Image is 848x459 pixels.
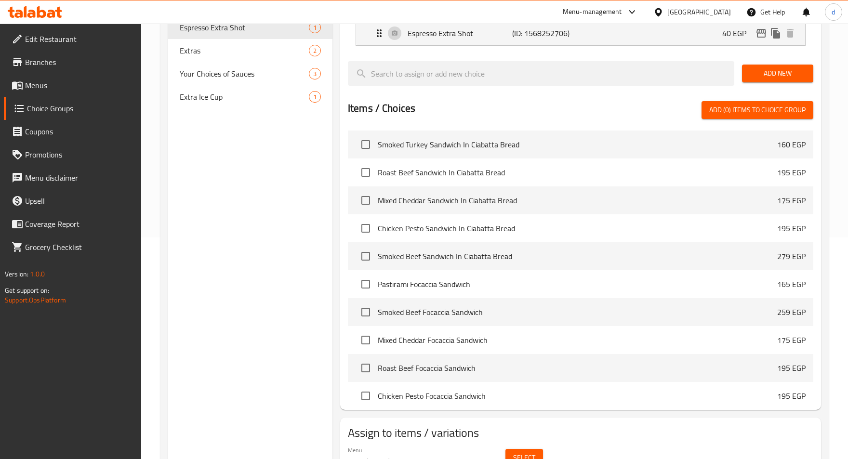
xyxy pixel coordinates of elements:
span: 3 [309,69,320,79]
span: d [832,7,835,17]
span: 1 [309,23,320,32]
button: Add (0) items to choice group [702,101,813,119]
span: Smoked Beef Focaccia Sandwich [378,306,777,318]
div: Extras2 [168,39,332,62]
span: Mixed Cheddar Focaccia Sandwich [378,334,777,346]
p: 40 EGP [722,27,754,39]
a: Grocery Checklist [4,236,142,259]
span: Coverage Report [25,218,134,230]
a: Promotions [4,143,142,166]
span: Branches [25,56,134,68]
span: Select choice [356,190,376,210]
li: Expand [348,17,813,50]
input: search [348,61,734,86]
button: duplicate [768,26,783,40]
span: Promotions [25,149,134,160]
div: Choices [309,45,321,56]
a: Coverage Report [4,212,142,236]
span: Extras [180,45,309,56]
p: 160 EGP [777,139,806,150]
button: edit [754,26,768,40]
div: Espresso Extra Shot1 [168,16,332,39]
span: Roast Beef Sandwich In Ciabatta Bread [378,167,777,178]
button: delete [783,26,797,40]
span: Chicken Pesto Sandwich In Ciabatta Bread [378,223,777,234]
span: Grocery Checklist [25,241,134,253]
div: Expand [356,21,805,45]
span: Select choice [356,330,376,350]
span: Upsell [25,195,134,207]
span: Select choice [356,218,376,238]
span: 1.0.0 [30,268,45,280]
p: 195 EGP [777,390,806,402]
span: Pastirami Focaccia Sandwich [378,278,777,290]
span: Select choice [356,358,376,378]
label: Menu [348,447,362,453]
p: 195 EGP [777,223,806,234]
span: 2 [309,46,320,55]
p: 175 EGP [777,334,806,346]
a: Coupons [4,120,142,143]
span: 1 [309,92,320,102]
span: Choice Groups [27,103,134,114]
a: Menus [4,74,142,97]
p: 279 EGP [777,250,806,262]
a: Choice Groups [4,97,142,120]
p: Espresso Extra Shot [408,27,512,39]
span: Select choice [356,134,376,155]
div: [GEOGRAPHIC_DATA] [667,7,731,17]
a: Branches [4,51,142,74]
span: Menus [25,79,134,91]
span: Select choice [356,274,376,294]
span: Your Choices of Sauces [180,68,309,79]
button: Add New [742,65,813,82]
span: Espresso Extra Shot [180,22,309,33]
p: 165 EGP [777,278,806,290]
div: Choices [309,91,321,103]
span: Select choice [356,246,376,266]
span: Version: [5,268,28,280]
span: Smoked Turkey Sandwich In Ciabatta Bread [378,139,777,150]
p: 195 EGP [777,362,806,374]
a: Edit Restaurant [4,27,142,51]
p: 175 EGP [777,195,806,206]
h2: Items / Choices [348,101,415,116]
span: Select choice [356,302,376,322]
span: Roast Beef Focaccia Sandwich [378,362,777,374]
a: Support.OpsPlatform [5,294,66,306]
span: Menu disclaimer [25,172,134,184]
span: Coupons [25,126,134,137]
span: Select choice [356,386,376,406]
span: Select choice [356,162,376,183]
span: Extra Ice Cup [180,91,309,103]
span: Add (0) items to choice group [709,104,806,116]
p: 259 EGP [777,306,806,318]
div: Choices [309,22,321,33]
div: Your Choices of Sauces3 [168,62,332,85]
span: Add New [750,67,806,79]
p: (ID: 1568252706) [512,27,582,39]
p: 195 EGP [777,167,806,178]
span: Chicken Pesto Focaccia Sandwich [378,390,777,402]
span: Get support on: [5,284,49,297]
span: Smoked Beef Sandwich In Ciabatta Bread [378,250,777,262]
a: Menu disclaimer [4,166,142,189]
span: Edit Restaurant [25,33,134,45]
div: Extra Ice Cup1 [168,85,332,108]
a: Upsell [4,189,142,212]
span: Mixed Cheddar Sandwich In Ciabatta Bread [378,195,777,206]
div: Menu-management [563,6,622,18]
h2: Assign to items / variations [348,425,813,441]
